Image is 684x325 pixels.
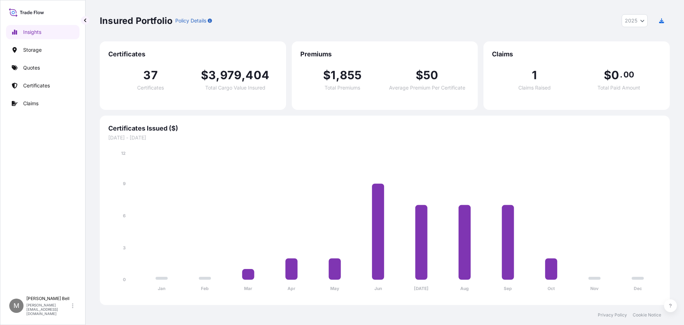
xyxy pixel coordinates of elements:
[633,312,661,318] a: Cookie Notice
[548,286,555,291] tspan: Oct
[460,286,469,291] tspan: Aug
[26,303,71,316] p: [PERSON_NAME][EMAIL_ADDRESS][DOMAIN_NAME]
[108,124,661,133] span: Certificates Issued ($)
[611,70,619,81] span: 0
[597,85,640,90] span: Total Paid Amount
[414,286,429,291] tspan: [DATE]
[518,85,551,90] span: Claims Raised
[123,213,126,218] tspan: 6
[504,286,512,291] tspan: Sep
[123,277,126,282] tspan: 0
[244,286,252,291] tspan: Mar
[216,70,220,81] span: ,
[492,50,661,59] span: Claims
[201,70,208,81] span: $
[634,286,642,291] tspan: Dec
[245,70,269,81] span: 404
[208,70,216,81] span: 3
[242,70,245,81] span: ,
[323,70,331,81] span: $
[336,70,340,81] span: ,
[598,312,627,318] a: Privacy Policy
[123,181,126,186] tspan: 9
[158,286,165,291] tspan: Jan
[23,46,42,54] p: Storage
[6,78,79,93] a: Certificates
[14,302,19,309] span: M
[623,72,634,77] span: 00
[604,70,611,81] span: $
[100,15,172,26] p: Insured Portfolio
[121,151,126,156] tspan: 12
[590,286,599,291] tspan: Nov
[23,29,41,36] p: Insights
[205,85,265,90] span: Total Cargo Value Insured
[175,17,206,24] p: Policy Details
[123,245,126,250] tspan: 3
[6,61,79,75] a: Quotes
[6,25,79,39] a: Insights
[23,64,40,71] p: Quotes
[331,70,336,81] span: 1
[23,100,38,107] p: Claims
[325,85,360,90] span: Total Premiums
[416,70,423,81] span: $
[330,286,340,291] tspan: May
[374,286,382,291] tspan: Jun
[620,72,622,77] span: .
[622,14,648,27] button: Year Selector
[300,50,470,59] span: Premiums
[108,134,661,141] span: [DATE] - [DATE]
[340,70,362,81] span: 855
[6,96,79,111] a: Claims
[220,70,242,81] span: 979
[108,50,278,59] span: Certificates
[423,70,438,81] span: 50
[532,70,537,81] span: 1
[201,286,209,291] tspan: Feb
[137,85,164,90] span: Certificates
[143,70,157,81] span: 37
[287,286,295,291] tspan: Apr
[625,17,637,24] span: 2025
[389,85,465,90] span: Average Premium Per Certificate
[6,43,79,57] a: Storage
[23,82,50,89] p: Certificates
[26,296,71,301] p: [PERSON_NAME] Bell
